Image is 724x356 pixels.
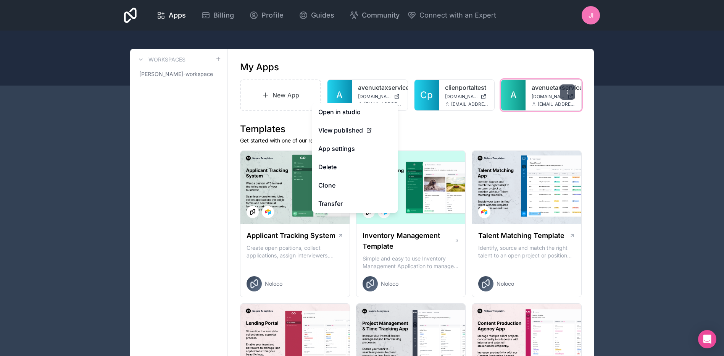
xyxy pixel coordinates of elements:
p: Simple and easy to use Inventory Management Application to manage your stock, orders and Manufact... [363,255,460,270]
span: Profile [261,10,284,21]
button: Connect with an Expert [407,10,496,21]
span: A [336,89,343,101]
span: Billing [213,10,234,21]
h1: Inventory Management Template [363,230,454,252]
span: Noloco [265,280,282,288]
a: New App [240,79,321,111]
p: Identify, source and match the right talent to an open project or position with our Talent Matchi... [478,244,575,259]
p: Get started with one of our ready-made templates [240,137,582,144]
button: Delete [312,158,398,176]
a: View published [312,121,398,139]
span: [DOMAIN_NAME] [358,94,391,100]
a: Billing [195,7,240,24]
a: clienportaltest [445,83,489,92]
a: Guides [293,7,340,24]
div: Open Intercom Messenger [698,330,716,348]
span: [EMAIL_ADDRESS][DOMAIN_NAME] [538,101,575,107]
a: Clone [312,176,398,194]
a: [DOMAIN_NAME] [532,94,575,100]
span: Noloco [497,280,514,288]
a: avenuetaxservice [532,83,575,92]
a: Apps [150,7,192,24]
h1: Talent Matching Template [478,230,564,241]
span: [EMAIL_ADDRESS][DOMAIN_NAME] [451,101,489,107]
a: [DOMAIN_NAME] [445,94,489,100]
span: [DOMAIN_NAME] [532,94,564,100]
span: [PERSON_NAME]-workspace [139,70,213,78]
span: Community [362,10,400,21]
span: Guides [311,10,334,21]
img: Airtable Logo [265,209,271,215]
span: Cp [420,89,433,101]
span: Apps [169,10,186,21]
span: Connect with an Expert [419,10,496,21]
span: JI [589,11,593,20]
a: [PERSON_NAME]-workspace [136,67,221,81]
a: [DOMAIN_NAME] [358,94,402,100]
a: Community [343,7,406,24]
span: [DOMAIN_NAME] [445,94,478,100]
h3: Workspaces [148,56,185,63]
a: Cp [414,80,439,110]
a: Open in studio [312,103,398,121]
a: A [327,80,352,110]
p: Create open positions, collect applications, assign interviewers, centralise candidate feedback a... [247,244,343,259]
a: Profile [243,7,290,24]
span: A [510,89,517,101]
h1: Applicant Tracking System [247,230,335,241]
span: [EMAIL_ADDRESS][DOMAIN_NAME] [364,101,402,107]
a: avenuetaxservices [358,83,402,92]
span: View published [318,126,363,135]
a: App settings [312,139,398,158]
h1: My Apps [240,61,279,73]
h1: Templates [240,123,582,135]
a: A [501,80,526,110]
img: Airtable Logo [481,209,487,215]
span: Noloco [381,280,398,288]
a: Workspaces [136,55,185,64]
a: Transfer [312,194,398,213]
